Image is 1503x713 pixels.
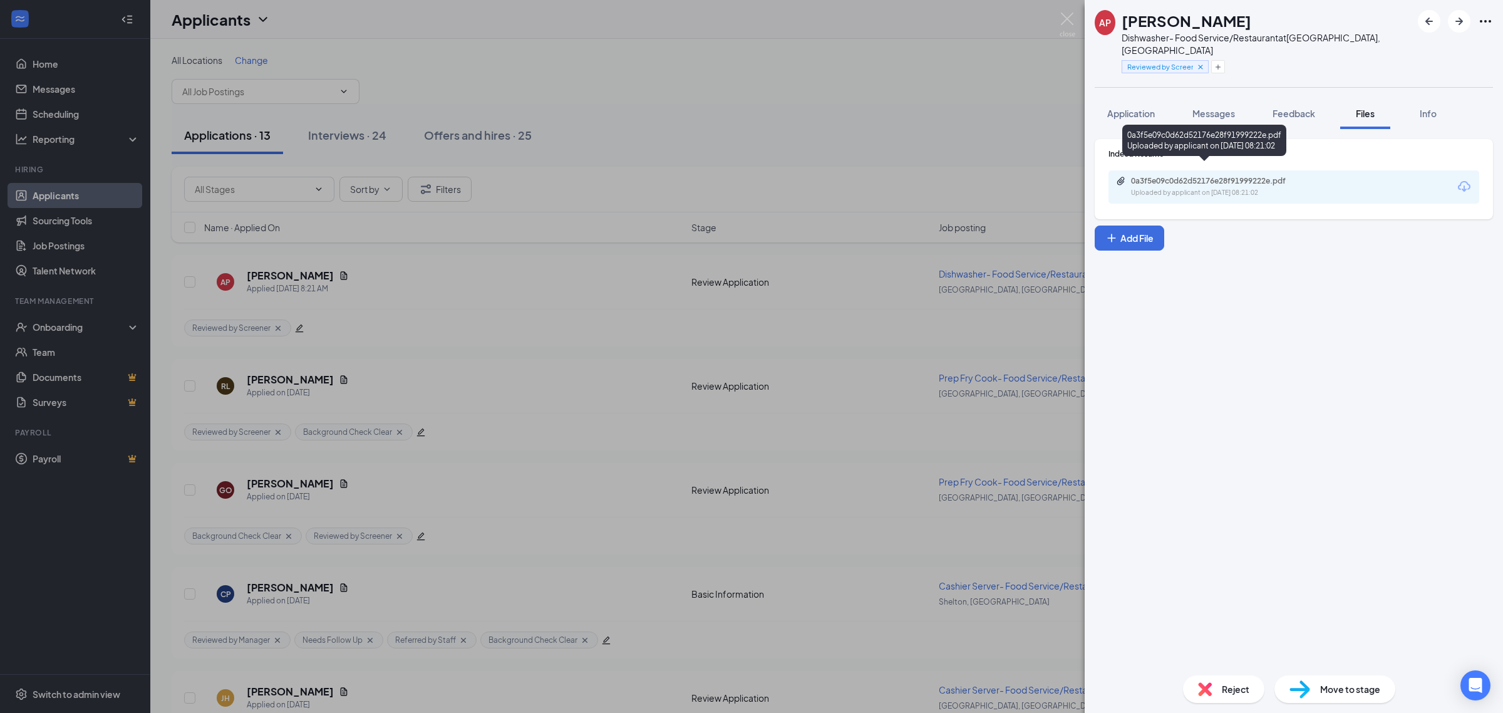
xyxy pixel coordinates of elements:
[1099,16,1111,29] div: AP
[1457,179,1472,194] svg: Download
[1122,10,1251,31] h1: [PERSON_NAME]
[1116,176,1319,198] a: Paperclip0a3f5e09c0d62d52176e28f91999222e.pdfUploaded by applicant on [DATE] 08:21:02
[1478,14,1493,29] svg: Ellipses
[1122,31,1412,56] div: Dishwasher- Food Service/Restaurant at [GEOGRAPHIC_DATA], [GEOGRAPHIC_DATA]
[1127,61,1193,72] span: Reviewed by Screener
[1214,63,1222,71] svg: Plus
[1095,226,1164,251] button: Add FilePlus
[1356,108,1375,119] span: Files
[1196,63,1205,71] svg: Cross
[1108,148,1479,159] div: Indeed Resume
[1131,188,1319,198] div: Uploaded by applicant on [DATE] 08:21:02
[1452,14,1467,29] svg: ArrowRight
[1105,232,1118,244] svg: Plus
[1192,108,1235,119] span: Messages
[1222,682,1249,696] span: Reject
[1122,125,1286,156] div: 0a3f5e09c0d62d52176e28f91999222e.pdf Uploaded by applicant on [DATE] 08:21:02
[1107,108,1155,119] span: Application
[1116,176,1126,186] svg: Paperclip
[1320,682,1380,696] span: Move to stage
[1420,108,1437,119] span: Info
[1418,10,1440,33] button: ArrowLeftNew
[1131,176,1306,186] div: 0a3f5e09c0d62d52176e28f91999222e.pdf
[1448,10,1470,33] button: ArrowRight
[1273,108,1315,119] span: Feedback
[1460,670,1490,700] div: Open Intercom Messenger
[1422,14,1437,29] svg: ArrowLeftNew
[1211,60,1225,73] button: Plus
